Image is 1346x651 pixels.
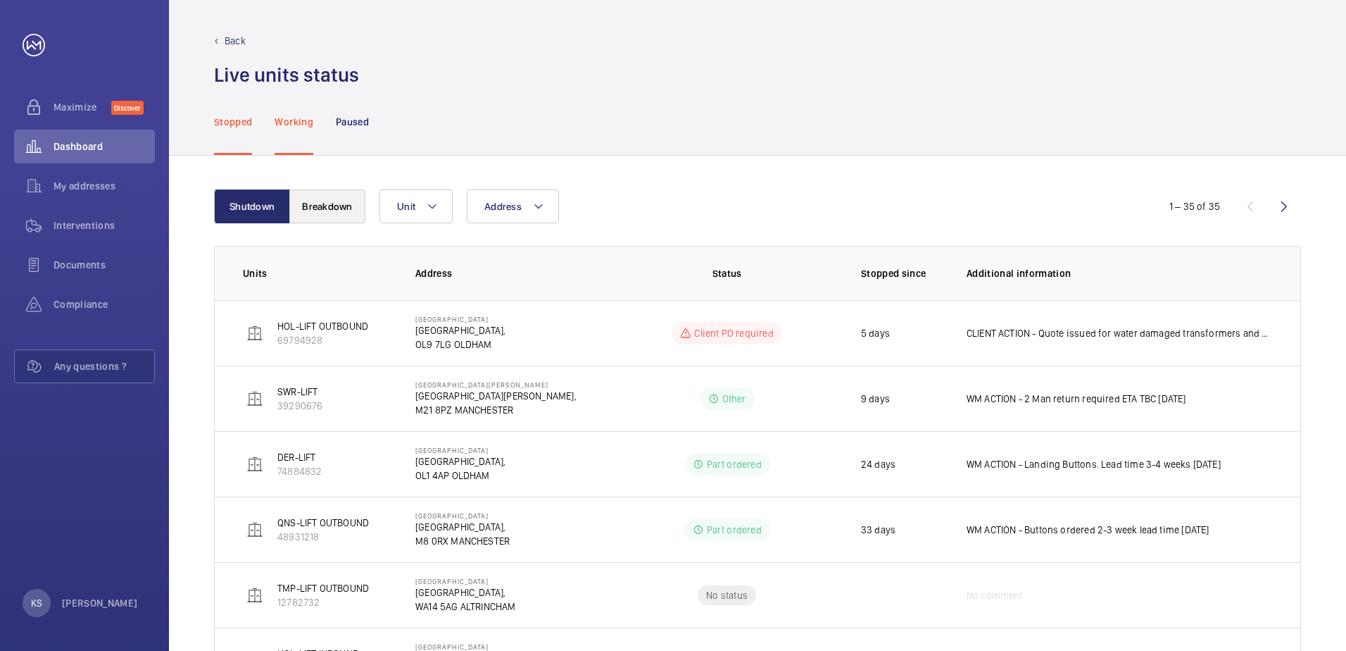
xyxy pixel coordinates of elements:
[277,319,368,333] p: HOL-LIFT OUTBOUND
[214,62,359,88] h1: Live units status
[415,512,510,520] p: [GEOGRAPHIC_DATA]
[415,337,505,352] p: OL9 7LG OLDHAM
[289,190,365,223] button: Breakdown
[246,325,263,342] img: elevator.svg
[54,258,155,272] span: Documents
[54,179,155,193] span: My addresses
[54,297,155,311] span: Compliance
[707,523,762,537] p: Part ordered
[861,523,895,537] p: 33 days
[415,380,577,389] p: [GEOGRAPHIC_DATA][PERSON_NAME]
[415,315,505,323] p: [GEOGRAPHIC_DATA]
[707,457,762,471] p: Part ordered
[967,523,1209,537] p: WM ACTION - Buttons ordered 2-3 week lead time [DATE]
[54,139,155,154] span: Dashboard
[31,596,42,610] p: KS
[967,392,1186,406] p: WM ACTION - 2 Man return required ETA TBC [DATE]
[277,385,322,399] p: SWR-LIFT
[379,190,453,223] button: Unit
[246,587,263,604] img: elevator.svg
[415,454,505,469] p: [GEOGRAPHIC_DATA],
[277,450,322,464] p: DER-LIFT
[243,266,393,280] p: Units
[277,516,369,530] p: QNS-LIFT OUTBOUND
[1169,199,1220,213] div: 1 – 35 of 35
[415,389,577,403] p: [GEOGRAPHIC_DATA][PERSON_NAME],
[415,600,515,614] p: WA14 5AG ALTRINCHAM
[861,392,890,406] p: 9 days
[277,399,322,413] p: 39290676
[967,326,1272,340] p: CLIENT ACTION - Quote issued for water damaged transformers and PCB
[277,464,322,478] p: 74884832
[415,403,577,417] p: M21 8PZ MANCHESTER
[54,218,155,232] span: Interventions
[967,266,1272,280] p: Additional information
[415,446,505,454] p: [GEOGRAPHIC_DATA]
[694,326,773,340] p: Client PO required
[111,101,144,115] span: Discover
[415,323,505,337] p: [GEOGRAPHIC_DATA],
[214,190,290,223] button: Shutdown
[275,115,313,129] p: Working
[861,457,895,471] p: 24 days
[967,588,1023,602] span: No comment
[246,390,263,407] img: elevator.svg
[415,585,515,600] p: [GEOGRAPHIC_DATA],
[467,190,559,223] button: Address
[415,577,515,585] p: [GEOGRAPHIC_DATA]
[54,100,111,114] span: Maximize
[706,588,748,602] p: No status
[277,530,369,544] p: 48931218
[722,392,746,406] p: Other
[397,201,415,212] span: Unit
[246,521,263,538] img: elevator.svg
[415,469,505,483] p: OL1 4AP OLDHAM
[336,115,369,129] p: Paused
[484,201,522,212] span: Address
[225,34,246,48] p: Back
[277,333,368,347] p: 69794928
[214,115,252,129] p: Stopped
[861,266,944,280] p: Stopped since
[415,643,505,651] p: [GEOGRAPHIC_DATA]
[277,581,369,595] p: TMP-LIFT OUTBOUND
[54,359,154,373] span: Any questions ?
[861,326,890,340] p: 5 days
[246,456,263,473] img: elevator.svg
[62,596,138,610] p: [PERSON_NAME]
[415,266,615,280] p: Address
[415,520,510,534] p: [GEOGRAPHIC_DATA],
[967,457,1221,471] p: WM ACTION - Landing Buttons. Lead time 3-4 weeks [DATE]
[277,595,369,609] p: 12782732
[625,266,828,280] p: Status
[415,534,510,548] p: M8 0RX MANCHESTER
